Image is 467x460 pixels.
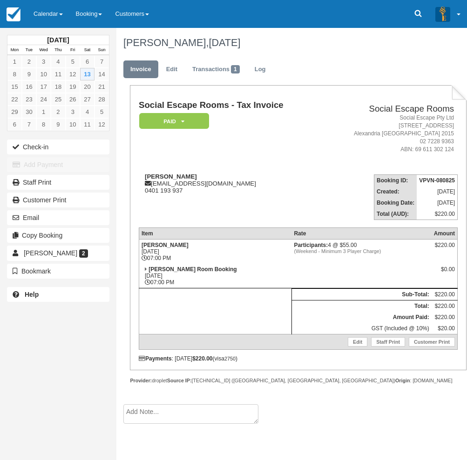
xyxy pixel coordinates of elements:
[66,106,80,118] a: 3
[51,118,65,131] a: 9
[432,323,458,334] td: $20.00
[291,323,431,334] td: GST (Included @ 10%)
[7,68,22,80] a: 8
[248,60,273,79] a: Log
[139,113,206,130] a: Paid
[139,173,322,194] div: [EMAIL_ADDRESS][DOMAIN_NAME] 0401 193 937
[36,93,51,106] a: 24
[95,80,109,93] a: 21
[209,37,240,48] span: [DATE]
[325,114,454,154] address: Social Escape Pty Ltd [STREET_ADDRESS] Alexandria [GEOGRAPHIC_DATA] 2015 02 7228 9363 ABN: 69 611...
[7,264,109,279] button: Bookmark
[434,242,455,256] div: $220.00
[291,239,431,264] td: 4 @ $55.00
[51,55,65,68] a: 4
[417,186,457,197] td: [DATE]
[36,80,51,93] a: 17
[7,80,22,93] a: 15
[374,208,417,220] th: Total (AUD):
[291,300,431,312] th: Total:
[139,113,209,129] em: Paid
[51,80,65,93] a: 18
[139,355,172,362] strong: Payments
[7,7,20,21] img: checkfront-main-nav-mini-logo.png
[36,68,51,80] a: 10
[7,175,109,190] a: Staff Print
[22,118,36,131] a: 7
[139,100,322,110] h1: Social Escape Rooms - Tax Invoice
[80,118,95,131] a: 11
[325,104,454,114] h2: Social Escape Rooms
[435,7,450,21] img: A3
[395,378,410,383] strong: Origin
[185,60,247,79] a: Transactions1
[374,174,417,186] th: Booking ID:
[95,55,109,68] a: 7
[7,106,22,118] a: 29
[66,45,80,55] th: Fri
[192,355,212,362] strong: $220.00
[149,266,237,273] strong: [PERSON_NAME] Room Booking
[139,264,291,288] td: [DATE] 07:00 PM
[432,288,458,300] td: $220.00
[80,55,95,68] a: 6
[7,246,109,260] a: [PERSON_NAME] 2
[409,337,455,347] a: Customer Print
[7,55,22,68] a: 1
[66,80,80,93] a: 19
[25,291,39,298] b: Help
[417,197,457,208] td: [DATE]
[36,45,51,55] th: Wed
[159,60,184,79] a: Edit
[22,68,36,80] a: 9
[22,106,36,118] a: 30
[95,118,109,131] a: 12
[36,55,51,68] a: 3
[80,80,95,93] a: 20
[7,228,109,243] button: Copy Booking
[374,186,417,197] th: Created:
[80,68,95,80] a: 13
[51,45,65,55] th: Thu
[130,377,466,384] div: droplet [TECHNICAL_ID] ([GEOGRAPHIC_DATA], [GEOGRAPHIC_DATA], [GEOGRAPHIC_DATA]) : [DOMAIN_NAME]
[66,68,80,80] a: 12
[95,93,109,106] a: 28
[434,266,455,280] div: $0.00
[66,55,80,68] a: 5
[22,55,36,68] a: 2
[123,60,158,79] a: Invoice
[139,355,458,362] div: : [DATE] (visa )
[145,173,197,180] strong: [PERSON_NAME]
[374,197,417,208] th: Booking Date:
[432,227,458,239] th: Amount
[123,37,460,48] h1: [PERSON_NAME],
[432,300,458,312] td: $220.00
[36,106,51,118] a: 1
[95,45,109,55] th: Sun
[51,68,65,80] a: 11
[7,140,109,154] button: Check-in
[7,45,22,55] th: Mon
[80,45,95,55] th: Sat
[47,36,69,44] strong: [DATE]
[419,177,455,184] strong: VPVN-080825
[66,118,80,131] a: 10
[95,106,109,118] a: 5
[294,242,328,248] strong: Participants
[95,68,109,80] a: 14
[79,249,88,258] span: 2
[142,242,189,248] strong: [PERSON_NAME]
[24,249,77,257] span: [PERSON_NAME]
[291,312,431,323] th: Amount Paid:
[348,337,367,347] a: Edit
[417,208,457,220] td: $220.00
[7,287,109,302] a: Help
[36,118,51,131] a: 8
[130,378,152,383] strong: Provider:
[7,93,22,106] a: 22
[291,288,431,300] th: Sub-Total:
[371,337,405,347] a: Staff Print
[294,248,429,254] em: (Weekend - Minimum 3 Player Charge)
[66,93,80,106] a: 26
[7,193,109,207] a: Customer Print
